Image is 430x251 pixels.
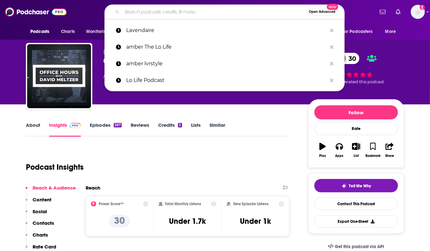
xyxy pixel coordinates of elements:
button: Contacts [26,220,54,232]
button: List [348,139,365,162]
button: Charts [26,232,48,244]
button: open menu [82,26,117,38]
a: Credits5 [158,122,182,137]
button: open menu [338,26,382,38]
h3: Under 1k [240,216,271,226]
h1: Podcast Insights [26,162,84,172]
a: Show notifications dropdown [393,6,403,17]
a: 30 [336,53,359,64]
div: Apps [335,154,344,158]
h2: New Episode Listens [233,202,268,206]
div: A daily podcast [103,72,231,80]
a: Lists [191,122,201,137]
img: Office Hours with David Meltzer [27,44,91,108]
p: amber lvrstyle [126,55,327,72]
span: 30 [342,53,359,64]
span: Monitoring [86,27,109,36]
p: 30 [109,215,130,228]
h3: Under 1.7k [169,216,206,226]
a: Episodes587 [90,122,122,137]
button: Follow [314,105,398,119]
button: Play [314,139,331,162]
p: Content [33,197,51,203]
div: Share [385,154,394,158]
div: 5 [178,123,182,127]
p: Lo Life Podcast [126,72,327,89]
p: Reach & Audience [33,185,76,191]
button: Share [381,139,398,162]
input: Search podcasts, credits, & more... [122,7,306,17]
img: Podchaser - Follow, Share and Rate Podcasts [5,6,66,18]
button: Open AdvancedNew [306,8,339,16]
a: Show notifications dropdown [377,6,388,17]
button: Bookmark [365,139,381,162]
div: 30 1 personrated this podcast [308,49,404,88]
span: Charts [61,27,75,36]
div: Search podcasts, credits, & more... [104,4,345,19]
span: [PERSON_NAME] [103,49,149,55]
svg: Add a profile image [420,5,425,10]
a: amber The Lo Life [104,39,345,55]
div: Play [319,154,326,158]
p: Charts [33,232,48,238]
h2: Reach [86,185,100,191]
a: Similar [210,122,225,137]
div: Rate [314,122,398,135]
a: amber lvrstyle [104,55,345,72]
h2: Power Score™ [99,202,124,206]
span: rated this podcast [347,79,384,84]
span: For Podcasters [342,27,373,36]
a: Lo Life Podcast [104,72,345,89]
p: Lavendaire [126,22,327,39]
button: tell me why sparkleTell Me Why [314,179,398,192]
button: Reach & Audience [26,185,76,197]
button: Social [26,208,47,220]
div: List [354,154,359,158]
button: open menu [26,26,58,38]
a: Charts [57,26,79,38]
a: Contact This Podcast [314,198,398,210]
button: Apps [331,139,348,162]
button: Show profile menu [411,5,425,19]
p: Rate Card [33,244,56,250]
p: Social [33,208,47,215]
span: Tell Me Why [349,183,371,189]
p: Contacts [33,220,54,226]
span: Get this podcast via API [335,244,384,249]
span: More [385,27,396,36]
button: Export One-Sheet [314,215,398,228]
span: Podcasts [30,27,49,36]
a: Lavendaire [104,22,345,39]
button: open menu [381,26,404,38]
span: New [327,4,338,10]
img: User Profile [411,5,425,19]
div: 587 [114,123,122,127]
a: About [26,122,40,137]
a: InsightsPodchaser Pro [49,122,81,137]
a: Reviews [131,122,149,137]
span: Logged in as megcassidy [411,5,425,19]
p: amber The Lo Life [126,39,327,55]
span: Open Advanced [309,10,336,13]
img: Podchaser Pro [70,123,81,128]
button: Content [26,197,51,208]
div: Bookmark [365,154,380,158]
h2: Total Monthly Listens [165,202,201,206]
img: tell me why sparkle [342,183,347,189]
